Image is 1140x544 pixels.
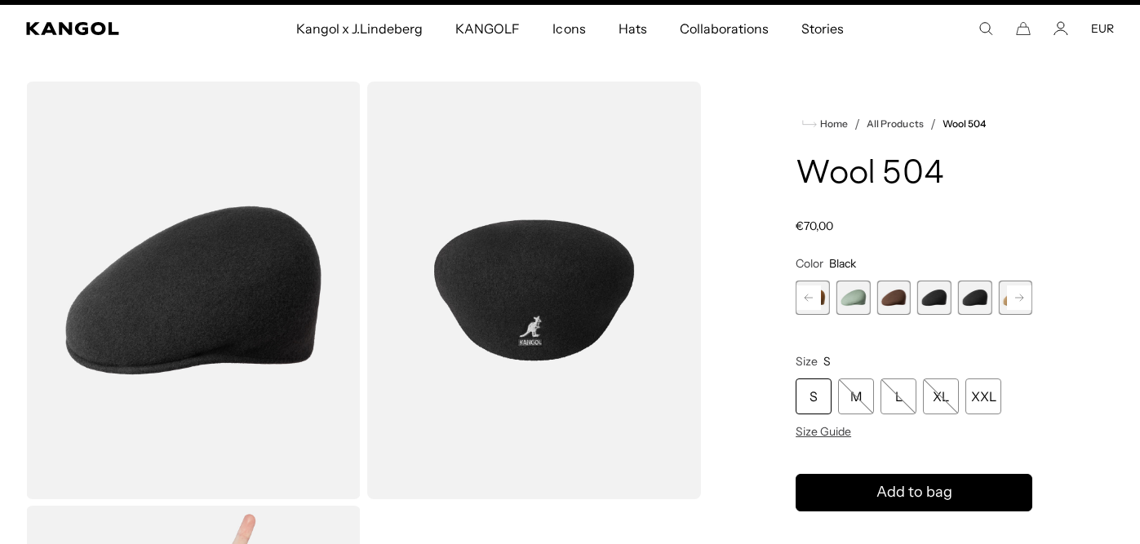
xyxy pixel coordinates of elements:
a: Kangol [26,22,195,35]
div: 8 of 21 [876,281,911,315]
span: Home [817,118,848,130]
a: Hats [602,5,663,52]
li: / [924,114,936,134]
nav: breadcrumbs [796,114,1032,134]
span: Icons [552,5,585,52]
a: Home [802,117,848,131]
a: Icons [536,5,601,52]
div: S [796,378,832,414]
span: Kangol x J.Lindeberg [296,5,424,52]
button: Cart [1016,21,1031,36]
div: 6 of 21 [796,281,830,315]
div: 11 of 21 [998,281,1032,315]
label: Camel [998,281,1032,315]
button: Add to bag [796,474,1032,511]
a: All Products [867,118,923,130]
span: Hats [619,5,647,52]
a: Account [1054,21,1068,36]
span: €70,00 [796,219,833,233]
span: Size [796,354,818,369]
div: 10 of 21 [958,281,992,315]
span: Size Guide [796,424,851,439]
span: Color [796,256,823,271]
label: Tobacco [876,281,911,315]
span: Black [829,256,856,271]
div: 7 of 21 [836,281,871,315]
h1: Wool 504 [796,157,1032,192]
label: Black/Gold [958,281,992,315]
a: KANGOLF [439,5,536,52]
a: Wool 504 [943,118,986,130]
summary: Search here [978,21,993,36]
div: XXL [965,378,1001,414]
a: Stories [785,5,860,52]
li: / [848,114,860,134]
a: Collaborations [663,5,785,52]
span: Collaborations [680,5,769,52]
div: 9 of 21 [917,281,951,315]
img: color-black [26,82,361,499]
span: Stories [801,5,844,52]
label: Black [917,281,951,315]
span: Add to bag [876,481,952,503]
div: XL [923,378,959,414]
div: L [881,378,916,414]
div: M [838,378,874,414]
span: S [823,354,831,369]
a: Kangol x J.Lindeberg [280,5,440,52]
img: color-black [367,82,702,499]
label: Rustic Caramel [796,281,830,315]
button: EUR [1091,21,1114,36]
label: Sage Green [836,281,871,315]
span: KANGOLF [455,5,520,52]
